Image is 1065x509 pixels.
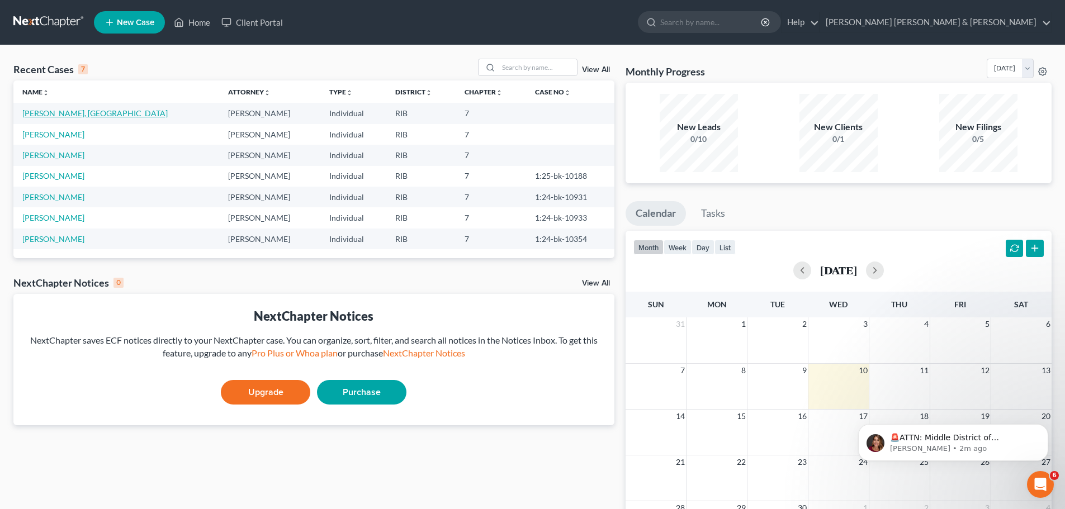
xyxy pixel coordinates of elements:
[858,364,869,377] span: 10
[648,299,664,309] span: Sun
[626,65,705,78] h3: Monthly Progress
[456,145,526,165] td: 7
[535,88,571,96] a: Case Nounfold_more
[801,317,808,331] span: 2
[22,213,84,222] a: [PERSON_NAME]
[386,124,456,145] td: RIB
[386,187,456,207] td: RIB
[42,89,49,96] i: unfold_more
[797,455,808,469] span: 23
[1027,471,1054,498] iframe: Intercom live chat
[954,299,966,309] span: Fri
[219,187,320,207] td: [PERSON_NAME]
[770,299,785,309] span: Tue
[707,299,727,309] span: Mon
[499,59,577,75] input: Search by name...
[1050,471,1059,480] span: 6
[919,364,930,377] span: 11
[564,89,571,96] i: unfold_more
[782,12,819,32] a: Help
[1014,299,1028,309] span: Sat
[216,12,288,32] a: Client Portal
[799,121,878,134] div: New Clients
[13,63,88,76] div: Recent Cases
[456,229,526,249] td: 7
[799,134,878,145] div: 0/1
[456,103,526,123] td: 7
[386,145,456,165] td: RIB
[22,192,84,202] a: [PERSON_NAME]
[820,12,1051,32] a: [PERSON_NAME] [PERSON_NAME] & [PERSON_NAME]
[320,103,387,123] td: Individual
[219,207,320,228] td: [PERSON_NAME]
[22,307,605,325] div: NextChapter Notices
[383,348,465,358] a: NextChapter Notices
[736,410,747,423] span: 15
[923,317,930,331] span: 4
[496,89,503,96] i: unfold_more
[526,166,614,187] td: 1:25-bk-10188
[984,317,991,331] span: 5
[320,207,387,228] td: Individual
[264,89,271,96] i: unfold_more
[221,380,310,405] a: Upgrade
[22,150,84,160] a: [PERSON_NAME]
[168,12,216,32] a: Home
[691,201,735,226] a: Tasks
[633,240,664,255] button: month
[219,166,320,187] td: [PERSON_NAME]
[320,229,387,249] td: Individual
[113,278,124,288] div: 0
[320,124,387,145] td: Individual
[862,317,869,331] span: 3
[386,229,456,249] td: RIB
[679,364,686,377] span: 7
[386,166,456,187] td: RIB
[22,171,84,180] a: [PERSON_NAME]
[797,410,808,423] span: 16
[329,88,353,96] a: Typeunfold_more
[740,317,747,331] span: 1
[78,64,88,74] div: 7
[582,279,610,287] a: View All
[456,124,526,145] td: 7
[841,401,1065,479] iframe: Intercom notifications message
[675,317,686,331] span: 31
[22,88,49,96] a: Nameunfold_more
[13,276,124,289] div: NextChapter Notices
[714,240,736,255] button: list
[456,207,526,228] td: 7
[979,364,991,377] span: 12
[820,264,857,276] h2: [DATE]
[582,66,610,74] a: View All
[219,103,320,123] td: [PERSON_NAME]
[692,240,714,255] button: day
[1040,364,1052,377] span: 13
[320,145,387,165] td: Individual
[675,455,686,469] span: 21
[939,134,1017,145] div: 0/5
[526,187,614,207] td: 1:24-bk-10931
[117,18,154,27] span: New Case
[456,187,526,207] td: 7
[1045,317,1052,331] span: 6
[320,166,387,187] td: Individual
[526,207,614,228] td: 1:24-bk-10933
[386,207,456,228] td: RIB
[386,103,456,123] td: RIB
[22,130,84,139] a: [PERSON_NAME]
[456,166,526,187] td: 7
[626,201,686,226] a: Calendar
[22,108,168,118] a: [PERSON_NAME], [GEOGRAPHIC_DATA]
[664,240,692,255] button: week
[465,88,503,96] a: Chapterunfold_more
[891,299,907,309] span: Thu
[219,229,320,249] td: [PERSON_NAME]
[740,364,747,377] span: 8
[660,12,763,32] input: Search by name...
[526,229,614,249] td: 1:24-bk-10354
